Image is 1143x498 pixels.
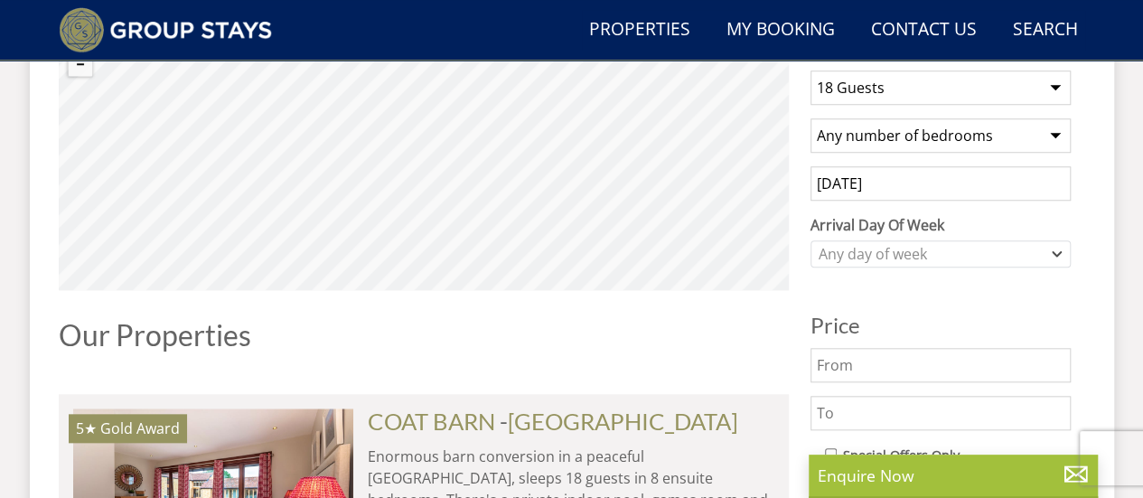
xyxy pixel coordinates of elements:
[864,10,984,51] a: Contact Us
[368,408,495,435] a: COAT BARN
[59,19,789,290] canvas: Map
[818,464,1089,487] p: Enquire Now
[100,418,180,438] span: COAT BARN has been awarded a Gold Award by Visit England
[810,348,1071,382] input: From
[814,244,1048,264] div: Any day of week
[810,396,1071,430] input: To
[843,446,960,465] label: Special Offers Only
[810,166,1071,201] input: Arrival Date
[59,7,273,52] img: Group Stays
[810,240,1071,268] div: Combobox
[59,319,789,351] h1: Our Properties
[76,418,97,438] span: COAT BARN has a 5 star rating under the Quality in Tourism Scheme
[582,10,698,51] a: Properties
[500,408,738,435] span: -
[810,214,1071,236] label: Arrival Day Of Week
[1006,10,1085,51] a: Search
[719,10,842,51] a: My Booking
[810,314,1071,337] h3: Price
[508,408,738,435] a: [GEOGRAPHIC_DATA]
[69,52,92,76] button: Zoom out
